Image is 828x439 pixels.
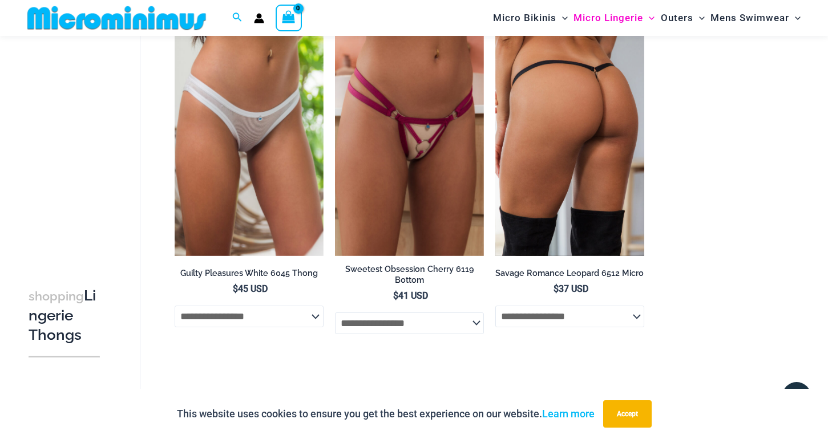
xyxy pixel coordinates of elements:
img: Guilty Pleasures White 6045 Thong 01 [175,32,324,256]
a: Savage Romance Leopard 6512 Micro [495,268,644,283]
img: Savage Romance Leopard 6512 Micro 02 [495,32,644,256]
span: Micro Lingerie [573,3,643,32]
a: Search icon link [232,11,243,25]
img: Sweetest Obsession Cherry 6119 Bottom 1939 01 [335,32,484,256]
span: Micro Bikinis [493,3,556,32]
bdi: 45 USD [233,283,268,294]
span: Menu Toggle [789,3,801,32]
span: Menu Toggle [556,3,568,32]
a: Micro BikinisMenu ToggleMenu Toggle [490,3,571,32]
a: Guilty Pleasures White 6045 Thong [175,268,324,283]
h2: Sweetest Obsession Cherry 6119 Bottom [335,264,484,285]
img: MM SHOP LOGO FLAT [23,5,211,31]
span: Menu Toggle [643,3,655,32]
a: Sweetest Obsession Cherry 6119 Bottom 1939 01Sweetest Obsession Cherry 1129 Bra 6119 Bottom 1939 ... [335,32,484,256]
a: OutersMenu ToggleMenu Toggle [658,3,708,32]
h2: Savage Romance Leopard 6512 Micro [495,268,644,279]
span: $ [393,290,398,301]
span: Outers [661,3,693,32]
span: $ [233,283,238,294]
bdi: 37 USD [554,283,588,294]
a: Mens SwimwearMenu ToggleMenu Toggle [708,3,803,32]
h3: Lingerie Thongs [29,286,100,344]
span: $ [554,283,559,294]
button: Accept [603,400,652,428]
span: Menu Toggle [693,3,705,32]
a: View Shopping Cart, empty [276,5,302,31]
a: Sweetest Obsession Cherry 6119 Bottom [335,264,484,290]
span: Mens Swimwear [710,3,789,32]
a: Learn more [542,408,595,420]
iframe: TrustedSite Certified [29,23,131,251]
span: shopping [29,289,84,303]
a: Guilty Pleasures White 6045 Thong 01Guilty Pleasures White 1045 Bra 6045 Thong 06Guilty Pleasures... [175,32,324,256]
bdi: 41 USD [393,290,428,301]
h2: Guilty Pleasures White 6045 Thong [175,268,324,279]
a: Account icon link [254,13,264,23]
nav: Site Navigation [488,2,805,34]
p: This website uses cookies to ensure you get the best experience on our website. [177,405,595,422]
a: Savage Romance Leopard 6512 Micro 01Savage Romance Leopard 6512 Micro 02Savage Romance Leopard 65... [495,32,644,256]
a: Micro LingerieMenu ToggleMenu Toggle [571,3,657,32]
